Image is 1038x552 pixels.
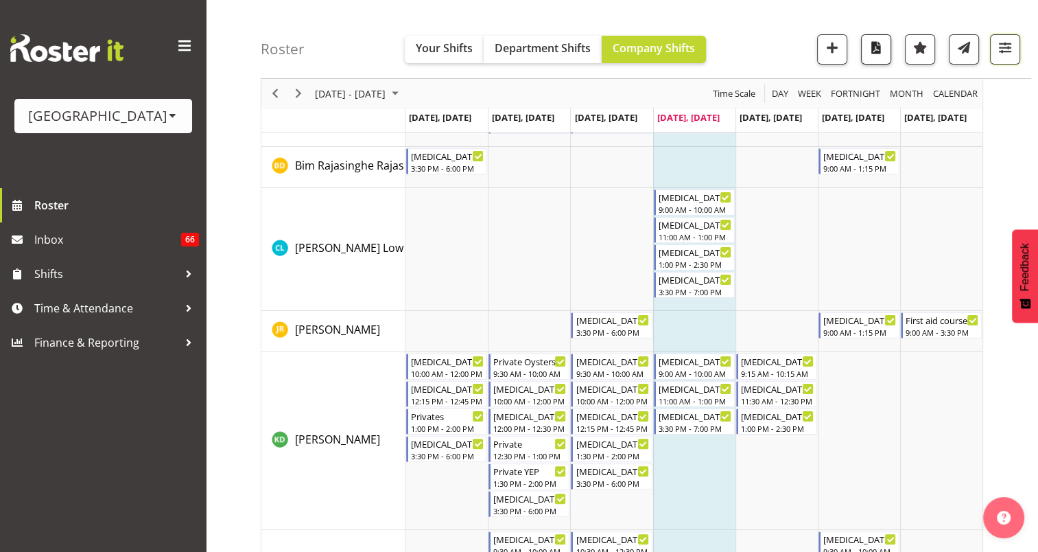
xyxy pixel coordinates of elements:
[659,354,731,368] div: [MEDICAL_DATA] SGHS
[741,409,814,423] div: [MEDICAL_DATA] AURORA
[263,79,287,108] div: Previous
[34,298,178,319] span: Time & Attendance
[409,111,471,124] span: [DATE], [DATE]
[823,327,896,338] div: 9:00 AM - 1:15 PM
[949,34,979,65] button: Send a list of all shifts for the selected filtered period to all rostered employees.
[493,450,566,461] div: 12:30 PM - 1:00 PM
[488,354,569,380] div: Kaelah Dondero"s event - Private Oysters Begin From Tuesday, August 26, 2025 at 9:30:00 AM GMT+12...
[659,218,731,231] div: [MEDICAL_DATA] TE KURA
[906,313,978,327] div: First aid course
[484,36,602,63] button: Department Shifts
[905,34,935,65] button: Highlight an important date within the roster.
[1019,243,1031,291] span: Feedback
[411,354,484,368] div: [MEDICAL_DATA] Babies
[261,311,405,352] td: Jasika Rohloff resource
[266,85,285,102] button: Previous
[818,148,899,174] div: Bim Rajasinghe Rajasinghe Diyawadanage"s event - T3 Yep/Squids Begin From Saturday, August 30, 20...
[576,464,648,478] div: [MEDICAL_DATA] Squids
[576,313,648,327] div: [MEDICAL_DATA] Crayfish
[657,111,720,124] span: [DATE], [DATE]
[659,423,731,434] div: 3:30 PM - 7:00 PM
[411,149,484,163] div: [MEDICAL_DATA] Oyster/Pvt
[493,409,566,423] div: [MEDICAL_DATA] Private Squids
[659,273,731,286] div: [MEDICAL_DATA] Crayfish/pvt
[34,264,178,284] span: Shifts
[493,423,566,434] div: 12:00 PM - 12:30 PM
[493,395,566,406] div: 10:00 AM - 12:00 PM
[654,381,735,407] div: Kaelah Dondero"s event - T3 TE KURA Begin From Thursday, August 28, 2025 at 11:00:00 AM GMT+12:00...
[736,381,817,407] div: Kaelah Dondero"s event - T3 SBHS (boys) Begin From Friday, August 29, 2025 at 11:30:00 AM GMT+12:...
[997,511,1011,525] img: help-xxl-2.png
[770,85,791,102] button: Timeline Day
[931,85,980,102] button: Month
[287,79,310,108] div: Next
[493,505,566,516] div: 3:30 PM - 6:00 PM
[822,111,884,124] span: [DATE], [DATE]
[654,189,735,216] div: Caley Low"s event - T3 SGHS Begin From Thursday, August 28, 2025 at 9:00:00 AM GMT+12:00 Ends At ...
[576,395,648,406] div: 10:00 AM - 12:00 PM
[741,395,814,406] div: 11:30 AM - 12:30 PM
[829,85,883,102] button: Fortnight
[295,321,380,338] a: [PERSON_NAME]
[576,423,648,434] div: 12:15 PM - 12:45 PM
[571,381,652,407] div: Kaelah Dondero"s event - T3 Babies Begin From Wednesday, August 27, 2025 at 10:00:00 AM GMT+12:00...
[295,322,380,337] span: [PERSON_NAME]
[416,41,473,56] span: Your Shifts
[659,409,731,423] div: [MEDICAL_DATA] Yep/Cray
[406,436,487,462] div: Kaelah Dondero"s event - T3 Crayfish Begin From Monday, August 25, 2025 at 3:30:00 PM GMT+12:00 E...
[823,149,896,163] div: [MEDICAL_DATA] Yep/Squids
[261,147,405,188] td: Bim Rajasinghe Rajasinghe Diyawadanage resource
[576,437,648,450] div: [MEDICAL_DATA] Private YEP
[295,157,511,174] a: Bim Rajasinghe Rajasinghe Diyawadanage
[411,423,484,434] div: 1:00 PM - 2:00 PM
[493,354,566,368] div: Private Oysters
[654,409,735,435] div: Kaelah Dondero"s event - T3 Yep/Cray Begin From Thursday, August 28, 2025 at 3:30:00 PM GMT+12:00...
[411,368,484,379] div: 10:00 AM - 12:00 PM
[295,432,380,447] span: [PERSON_NAME]
[406,354,487,380] div: Kaelah Dondero"s event - T3 Babies Begin From Monday, August 25, 2025 at 10:00:00 AM GMT+12:00 En...
[571,312,652,338] div: Jasika Rohloff"s event - T3 Crayfish Begin From Wednesday, August 27, 2025 at 3:30:00 PM GMT+12:0...
[659,368,731,379] div: 9:00 AM - 10:00 AM
[654,272,735,298] div: Caley Low"s event - T3 Crayfish/pvt Begin From Thursday, August 28, 2025 at 3:30:00 PM GMT+12:00 ...
[488,409,569,435] div: Kaelah Dondero"s event - T3 Private Squids Begin From Tuesday, August 26, 2025 at 12:00:00 PM GMT...
[823,313,896,327] div: [MEDICAL_DATA] Squids/yep
[659,395,731,406] div: 11:00 AM - 1:00 PM
[659,231,731,242] div: 11:00 AM - 1:00 PM
[741,368,814,379] div: 9:15 AM - 10:15 AM
[493,492,566,505] div: [MEDICAL_DATA] Oys/Pvt
[576,354,648,368] div: [MEDICAL_DATA] Private
[823,532,896,546] div: [MEDICAL_DATA] Pipi's (20mins)
[571,463,652,490] div: Kaelah Dondero"s event - T3 Squids Begin From Wednesday, August 27, 2025 at 3:30:00 PM GMT+12:00 ...
[829,85,882,102] span: Fortnight
[576,478,648,489] div: 3:30 PM - 6:00 PM
[797,85,823,102] span: Week
[741,354,814,368] div: [MEDICAL_DATA][GEOGRAPHIC_DATA]
[906,327,978,338] div: 9:00 AM - 3:30 PM
[736,409,817,435] div: Kaelah Dondero"s event - T3 AURORA Begin From Friday, August 29, 2025 at 1:00:00 PM GMT+12:00 End...
[261,188,405,311] td: Caley Low resource
[740,111,802,124] span: [DATE], [DATE]
[406,381,487,407] div: Kaelah Dondero"s event - T3 Privates Begin From Monday, August 25, 2025 at 12:15:00 PM GMT+12:00 ...
[576,450,648,461] div: 1:30 PM - 2:00 PM
[602,36,706,63] button: Company Shifts
[574,111,637,124] span: [DATE], [DATE]
[711,85,757,102] span: Time Scale
[817,34,847,65] button: Add a new shift
[488,436,569,462] div: Kaelah Dondero"s event - Private Begin From Tuesday, August 26, 2025 at 12:30:00 PM GMT+12:00 End...
[261,352,405,530] td: Kaelah Dondero resource
[1012,229,1038,323] button: Feedback - Show survey
[796,85,824,102] button: Timeline Week
[34,229,181,250] span: Inbox
[576,532,648,546] div: [MEDICAL_DATA] [GEOGRAPHIC_DATA]
[493,478,566,489] div: 1:30 PM - 2:00 PM
[34,195,199,216] span: Roster
[576,368,648,379] div: 9:30 AM - 10:00 AM
[28,106,178,126] div: [GEOGRAPHIC_DATA]
[571,436,652,462] div: Kaelah Dondero"s event - T3 Private YEP Begin From Wednesday, August 27, 2025 at 1:30:00 PM GMT+1...
[654,217,735,243] div: Caley Low"s event - T3 TE KURA Begin From Thursday, August 28, 2025 at 11:00:00 AM GMT+12:00 Ends...
[34,332,178,353] span: Finance & Reporting
[411,395,484,406] div: 12:15 PM - 12:45 PM
[295,431,380,448] a: [PERSON_NAME]
[411,409,484,423] div: Privates
[711,85,758,102] button: Time Scale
